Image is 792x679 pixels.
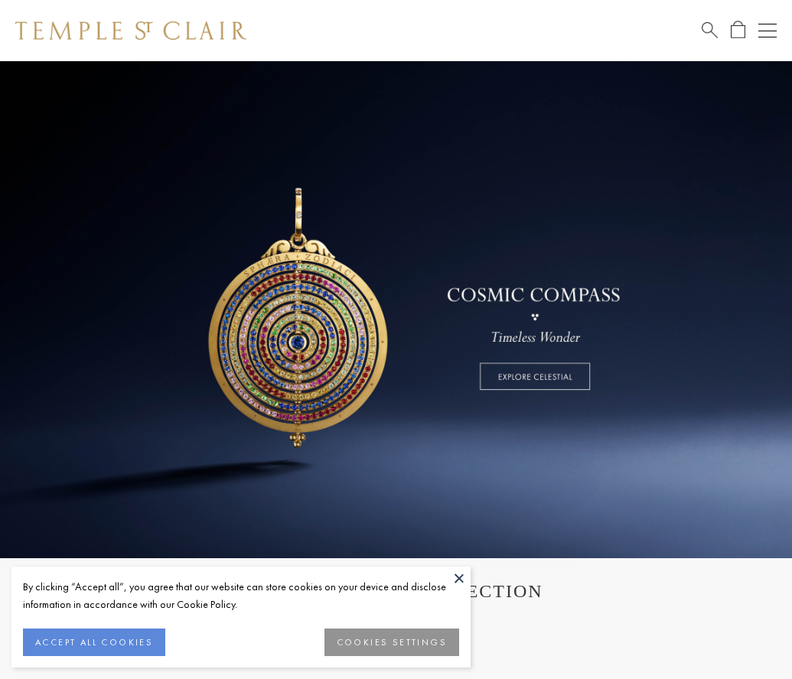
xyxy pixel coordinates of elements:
a: Search [702,21,718,40]
button: ACCEPT ALL COOKIES [23,629,165,656]
div: By clicking “Accept all”, you agree that our website can store cookies on your device and disclos... [23,578,459,613]
a: Open Shopping Bag [731,21,745,40]
button: COOKIES SETTINGS [324,629,459,656]
img: Temple St. Clair [15,21,246,40]
button: Open navigation [758,21,777,40]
